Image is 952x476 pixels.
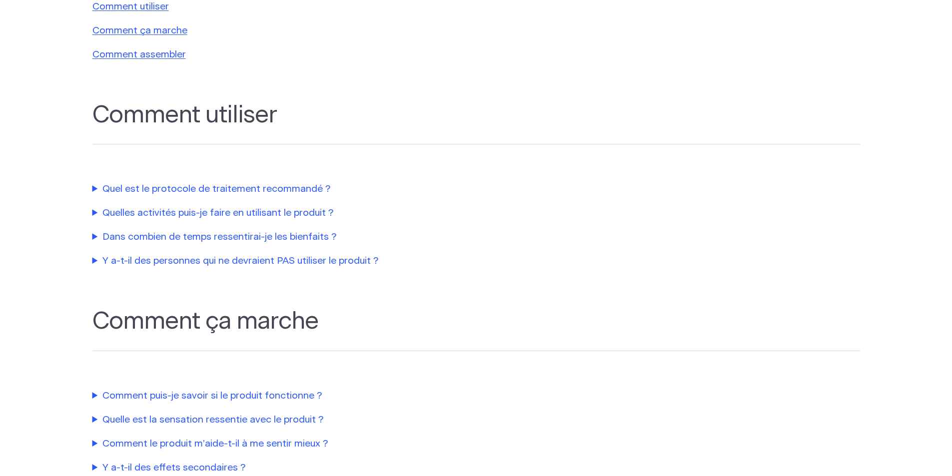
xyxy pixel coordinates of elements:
[92,206,547,221] summary: Quelles activités puis-je faire en utilisant le produit ?
[92,310,319,334] font: Comment ça marche
[102,208,334,218] font: Quelles activités puis-je faire en utilisant le produit ?
[92,103,277,127] font: Comment utiliser
[92,2,169,11] a: Comment utiliser
[92,413,547,428] summary: Quelle est la sensation ressentie avec le produit ?
[92,437,547,452] summary: Comment le produit m’aide-t-il à me sentir mieux ?
[102,391,322,401] font: Comment puis-je savoir si le produit fonctionne ?
[102,256,379,266] font: Y a-t-il des personnes qui ne devraient PAS utiliser le produit ?
[92,26,187,35] a: Comment ça marche
[92,182,547,197] summary: Quel est le protocole de traitement recommandé ?
[102,439,328,449] font: Comment le produit m’aide-t-il à me sentir mieux ?
[102,415,324,425] font: Quelle est la sensation ressentie avec le produit ?
[102,184,331,194] font: Quel est le protocole de traitement recommandé ?
[102,232,337,242] font: Dans combien de temps ressentirai-je les bienfaits ?
[92,389,547,404] summary: Comment puis-je savoir si le produit fonctionne ?
[92,50,186,59] a: Comment assembler
[102,463,246,473] font: Y a-t-il des effets secondaires ?
[92,254,547,269] summary: Y a-t-il des personnes qui ne devraient PAS utiliser le produit ?
[92,230,547,245] summary: Dans combien de temps ressentirai-je les bienfaits ?
[92,461,547,476] summary: Y a-t-il des effets secondaires ?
